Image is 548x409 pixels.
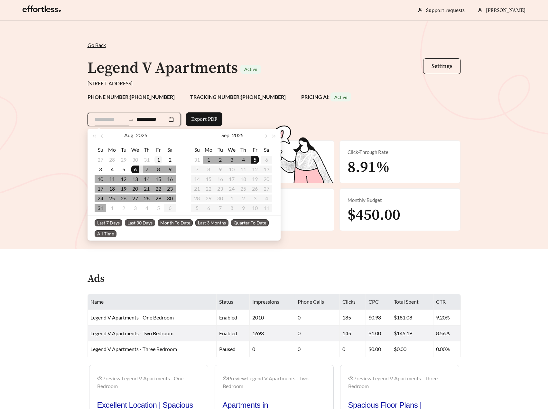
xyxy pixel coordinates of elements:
[128,117,134,122] span: to
[141,184,153,194] td: 2025-08-21
[366,326,391,341] td: $1.00
[106,184,118,194] td: 2025-08-18
[301,94,351,100] strong: PRICING AI:
[90,314,174,320] span: Legend V Apartments - One Bedroom
[164,145,176,155] th: Sa
[154,175,162,183] div: 15
[154,156,162,164] div: 1
[486,7,525,14] span: [PERSON_NAME]
[348,205,400,225] span: $450.00
[219,346,236,352] span: paused
[426,7,465,14] a: Support requests
[153,174,164,184] td: 2025-08-15
[120,185,127,193] div: 19
[348,376,353,381] span: eye
[295,294,340,310] th: Phone Calls
[250,326,295,341] td: 1693
[191,115,217,123] span: Export PDF
[95,230,116,237] span: All Time
[106,155,118,165] td: 2025-07-28
[95,145,106,155] th: Su
[203,155,214,165] td: 2025-09-01
[141,174,153,184] td: 2025-08-14
[153,145,164,155] th: Fr
[95,174,106,184] td: 2025-08-10
[223,375,326,390] div: Preview: Legend V Apartments - Two Bedroom
[118,194,129,203] td: 2025-08-26
[433,326,460,341] td: 8.56%
[129,155,141,165] td: 2025-07-30
[131,185,139,193] div: 20
[131,156,139,164] div: 30
[432,62,452,70] span: Settings
[368,299,379,305] span: CPC
[120,166,127,173] div: 5
[164,184,176,194] td: 2025-08-23
[153,194,164,203] td: 2025-08-29
[295,341,340,357] td: 0
[219,330,237,336] span: enabled
[366,310,391,326] td: $0.98
[190,94,286,100] strong: TRACKING NUMBER: [PHONE_NUMBER]
[251,156,259,164] div: 5
[141,203,153,213] td: 2025-09-04
[97,166,104,173] div: 3
[391,341,434,357] td: $0.00
[129,165,141,174] td: 2025-08-06
[295,310,340,326] td: 0
[97,204,104,212] div: 31
[90,330,173,336] span: Legend V Apartments - Two Bedroom
[153,184,164,194] td: 2025-08-22
[391,326,434,341] td: $145.19
[143,166,151,173] div: 7
[120,156,127,164] div: 29
[120,175,127,183] div: 12
[97,185,104,193] div: 17
[106,165,118,174] td: 2025-08-04
[97,375,200,390] div: Preview: Legend V Apartments - One Bedroom
[153,203,164,213] td: 2025-09-05
[226,145,237,155] th: We
[95,184,106,194] td: 2025-08-17
[131,204,139,212] div: 3
[106,174,118,184] td: 2025-08-11
[88,80,461,87] div: [STREET_ADDRESS]
[141,165,153,174] td: 2025-08-07
[95,203,106,213] td: 2025-08-31
[239,156,247,164] div: 4
[237,155,249,165] td: 2025-09-04
[95,219,122,226] span: Last 7 Days
[88,273,105,285] h4: Ads
[340,310,366,326] td: 185
[205,156,212,164] div: 1
[232,129,244,142] button: 2025
[348,148,452,156] div: Click-Through Rate
[348,375,451,390] div: Preview: Legend V Apartments - Three Bedroom
[153,165,164,174] td: 2025-08-08
[124,129,133,142] button: Aug
[217,294,249,310] th: Status
[136,129,147,142] button: 2025
[164,174,176,184] td: 2025-08-16
[108,204,116,212] div: 1
[340,326,366,341] td: 145
[97,175,104,183] div: 10
[90,346,177,352] span: Legend V Apartments - Three Bedroom
[129,203,141,213] td: 2025-09-03
[88,42,106,48] span: Go Back
[141,155,153,165] td: 2025-07-31
[129,184,141,194] td: 2025-08-20
[106,203,118,213] td: 2025-09-01
[193,156,201,164] div: 31
[164,194,176,203] td: 2025-08-30
[88,294,217,310] th: Name
[340,341,366,357] td: 0
[143,175,151,183] div: 14
[195,219,228,226] span: Last 3 Months
[95,155,106,165] td: 2025-07-27
[108,156,116,164] div: 28
[154,195,162,202] div: 29
[120,195,127,202] div: 26
[250,294,295,310] th: Impressions
[108,175,116,183] div: 11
